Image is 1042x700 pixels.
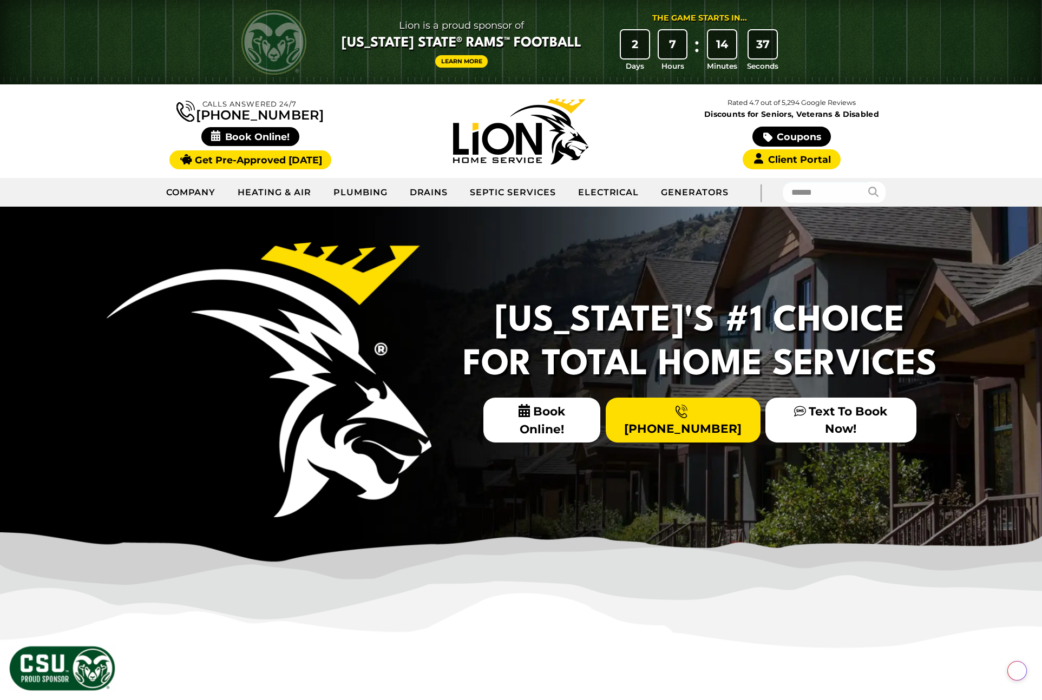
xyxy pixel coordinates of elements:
span: [US_STATE] State® Rams™ Football [342,34,581,52]
div: : [691,30,702,72]
img: CSU Sponsor Badge [8,645,116,692]
a: Coupons [752,127,830,147]
a: Get Pre-Approved [DATE] [169,150,331,169]
img: Lion Home Service [453,98,588,164]
span: Lion is a proud sponsor of [342,17,581,34]
span: Seconds [747,61,778,71]
span: Hours [661,61,684,71]
span: Book Online! [201,127,299,146]
a: Client Portal [743,149,840,169]
span: Minutes [707,61,737,71]
a: Generators [650,179,739,206]
div: 7 [659,30,687,58]
span: Discounts for Seniors, Veterans & Disabled [659,110,925,118]
a: Drains [399,179,460,206]
a: Company [155,179,227,206]
a: [PHONE_NUMBER] [606,398,761,442]
a: Plumbing [323,179,399,206]
span: Book Online! [483,398,601,443]
div: | [739,178,783,207]
a: Septic Services [459,179,567,206]
a: Learn More [435,55,488,68]
a: Electrical [567,179,651,206]
h2: [US_STATE]'s #1 Choice For Total Home Services [456,300,943,387]
img: CSU Rams logo [241,10,306,75]
div: 37 [749,30,777,58]
div: The Game Starts in... [652,12,747,24]
div: 14 [708,30,736,58]
a: Heating & Air [227,179,322,206]
span: Days [626,61,644,71]
a: [PHONE_NUMBER] [176,98,324,122]
p: Rated 4.7 out of 5,294 Google Reviews [656,97,927,109]
a: Text To Book Now! [765,398,916,442]
div: 2 [621,30,649,58]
